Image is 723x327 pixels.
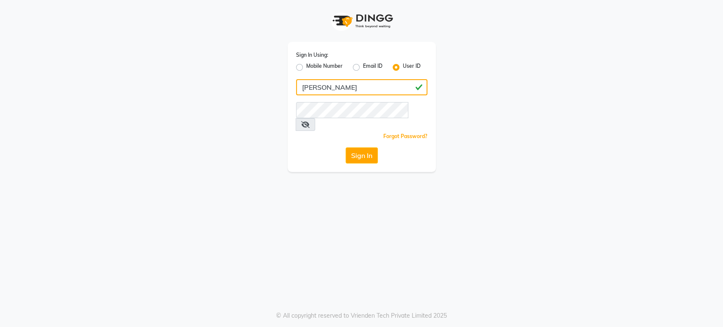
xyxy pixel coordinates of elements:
input: Username [296,79,427,95]
input: Username [296,102,408,118]
img: logo1.svg [328,8,396,33]
button: Sign In [346,147,378,163]
a: Forgot Password? [383,133,427,139]
label: Email ID [363,62,382,72]
label: Mobile Number [306,62,343,72]
label: User ID [403,62,421,72]
label: Sign In Using: [296,51,328,59]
